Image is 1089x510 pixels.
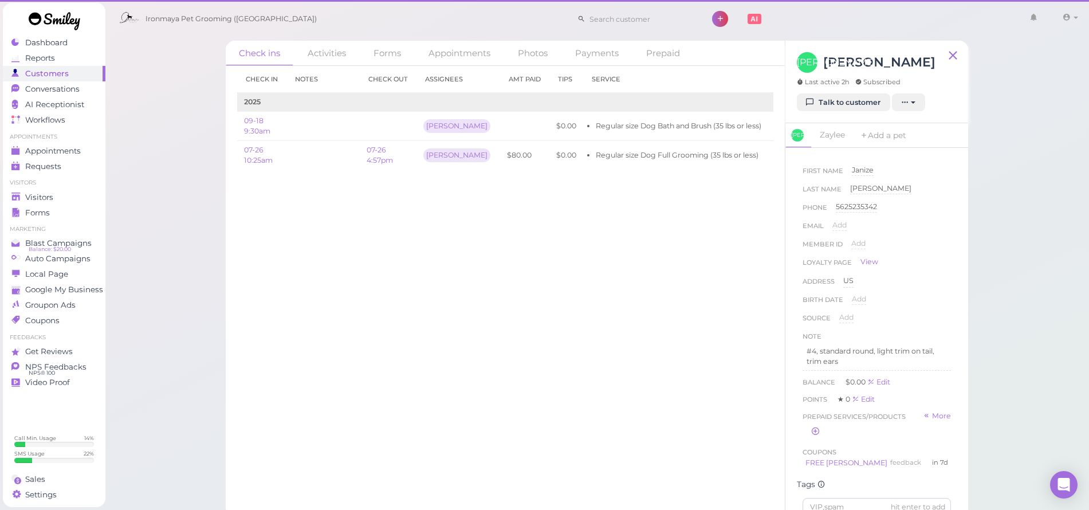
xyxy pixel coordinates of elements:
[360,66,416,93] th: Check out
[3,334,105,342] li: Feedbacks
[803,411,906,422] span: Prepaid services/products
[803,312,831,331] span: Source
[852,166,874,174] span: Janize
[785,123,812,148] a: [PERSON_NAME]
[500,141,549,170] td: $80.00
[3,66,105,81] a: Customers
[25,300,76,310] span: Groupon Ads
[3,50,105,66] a: Reports
[3,159,105,174] a: Requests
[25,193,53,202] span: Visitors
[3,344,105,359] a: Get Reviews
[803,378,837,386] span: Balance
[596,150,761,160] li: Regular size Dog Full Grooming (35 lbs or less)
[29,245,71,254] span: Balance: $20.00
[803,220,824,238] span: Email
[3,313,105,328] a: Coupons
[855,77,901,87] span: Subscribed
[846,378,867,386] span: $0.00
[549,141,583,170] td: $0.00
[25,100,84,109] span: AI Receptionist
[3,190,105,205] a: Visitors
[3,225,105,233] li: Marketing
[500,66,549,93] th: Amt Paid
[3,179,105,187] li: Visitors
[25,53,55,63] span: Reports
[585,10,697,28] input: Search customer
[25,208,50,218] span: Forms
[803,276,835,294] span: Address
[805,458,887,467] a: FREE [PERSON_NAME]
[803,183,842,202] span: Last Name
[244,116,270,135] a: 09-18 9:30am
[14,450,45,457] div: SMS Usage
[803,238,843,257] span: Member ID
[505,41,561,65] a: Photos
[286,66,360,93] th: Notes
[852,395,875,403] a: Edit
[423,148,490,162] div: [PERSON_NAME]
[3,35,105,50] a: Dashboard
[803,294,843,312] span: Birth date
[583,66,768,93] th: Service
[25,490,57,500] span: Settings
[850,183,911,194] div: [PERSON_NAME]
[633,41,693,65] a: Prepaid
[244,97,261,106] b: 2025
[860,257,878,267] a: View
[562,41,632,65] a: Payments
[3,487,105,503] a: Settings
[25,285,103,295] span: Google My Business
[237,66,286,93] th: Check in
[923,411,951,422] a: More
[29,368,55,378] span: NPS® 100
[3,133,105,141] li: Appointments
[807,346,947,367] p: #4, standard round, light trim on tail, trim ears
[360,41,414,65] a: Forms
[25,269,68,279] span: Local Page
[25,69,69,79] span: Customers
[244,146,273,164] a: 07-26 10:25am
[415,41,504,65] a: Appointments
[3,205,105,221] a: Forms
[3,81,105,97] a: Conversations
[890,458,932,468] div: feedback
[3,143,105,159] a: Appointments
[3,112,105,128] a: Workflows
[1050,471,1078,499] div: Open Intercom Messenger
[84,450,94,457] div: 22 %
[823,52,935,72] h3: [PERSON_NAME]
[3,236,105,251] a: Blast Campaigns Balance: $20.00
[549,112,583,141] td: $0.00
[843,276,854,287] div: US
[84,434,94,442] div: 14 %
[3,97,105,112] a: AI Receptionist
[25,146,81,156] span: Appointments
[813,123,852,147] a: Zaylee
[803,448,836,456] span: Coupons
[852,295,866,303] span: Add
[25,362,87,372] span: NPS Feedbacks
[867,378,890,386] div: Edit
[836,202,877,213] div: 5625235342
[3,266,105,282] a: Local Page
[803,202,827,220] span: Phone
[838,395,852,403] span: ★ 0
[797,52,817,73] span: [PERSON_NAME]
[25,84,80,94] span: Conversations
[3,472,105,487] a: Sales
[423,119,490,133] div: [PERSON_NAME]
[367,146,393,164] a: 07-26 4:57pm
[797,93,890,112] a: Talk to customer
[791,129,804,142] span: [PERSON_NAME]
[226,41,293,66] a: Check ins
[3,359,105,375] a: NPS Feedbacks NPS® 100
[596,121,761,131] li: Regular size Dog Bath and Brush (35 lbs or less)
[803,257,852,273] span: Loyalty page
[294,41,359,65] a: Activities
[25,378,70,387] span: Video Proof
[839,313,854,321] span: Add
[851,239,866,248] span: Add
[3,282,105,297] a: Google My Business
